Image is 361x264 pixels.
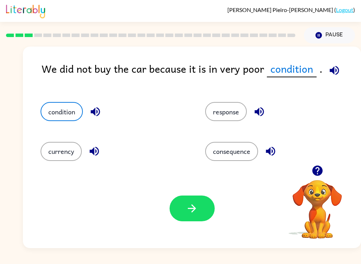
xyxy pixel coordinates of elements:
button: consequence [205,142,258,161]
img: Literably [6,3,45,18]
button: Pause [304,27,355,43]
span: condition [267,61,317,77]
button: condition [41,102,83,121]
span: [PERSON_NAME] Pieiro-[PERSON_NAME] [227,6,334,13]
div: We did not buy the car because it is in very poor . [42,61,361,88]
button: response [205,102,247,121]
div: ( ) [227,6,355,13]
a: Logout [336,6,353,13]
video: Your browser must support playing .mp4 files to use Literably. Please try using another browser. [282,169,353,240]
button: currency [41,142,82,161]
